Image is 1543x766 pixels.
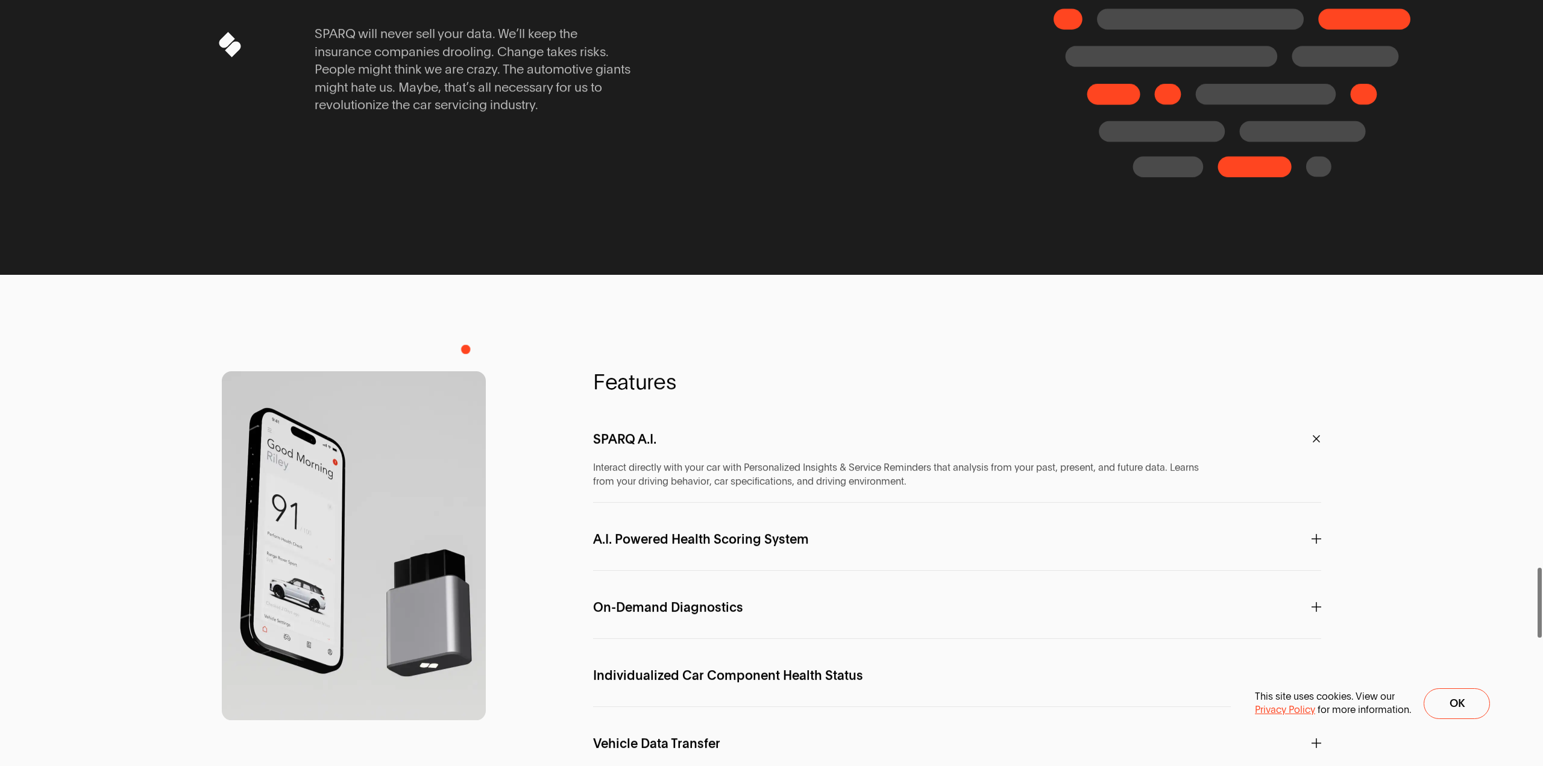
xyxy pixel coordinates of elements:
[315,60,630,78] span: People might think we are crazy. The automotive giants
[315,25,675,114] span: SPARQ will never sell your data. We’ll keep the insurance companies drooling. Change takes risks....
[1255,703,1315,717] a: Privacy Policy
[593,533,809,546] span: A.I. Powered Health Scoring System
[605,371,618,394] span: e
[1424,688,1490,719] button: Ok
[222,371,486,720] img: SPARQ app shown on mobile device next to diagnostics tool
[593,371,605,394] span: F
[593,737,720,750] span: Vehicle Data Transfer
[593,462,1199,475] span: Interact directly with your car with Personalized Insights & Service Reminders that analysis from...
[593,433,656,446] span: SPARQ A.I.
[629,371,635,394] span: t
[593,601,743,614] span: On-Demand Diagnostics
[593,371,1321,394] span: Features
[593,669,863,682] span: Individualized Car Component Health Status
[1450,698,1465,709] span: Ok
[315,96,538,113] span: revolutionize the car servicing industry.
[635,371,647,394] span: u
[1255,690,1412,717] p: This site uses cookies. View our for more information.
[647,371,653,394] span: r
[593,475,907,488] span: from your driving behavior, car specifications, and driving environment.
[653,371,666,394] span: e
[593,462,1136,489] span: Interact directly with your car with Personalized Insights & Service Reminders that analysis from...
[315,78,602,96] span: might hate us. Maybe, that’s all necessary for us to
[617,371,629,394] span: a
[666,371,676,394] span: s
